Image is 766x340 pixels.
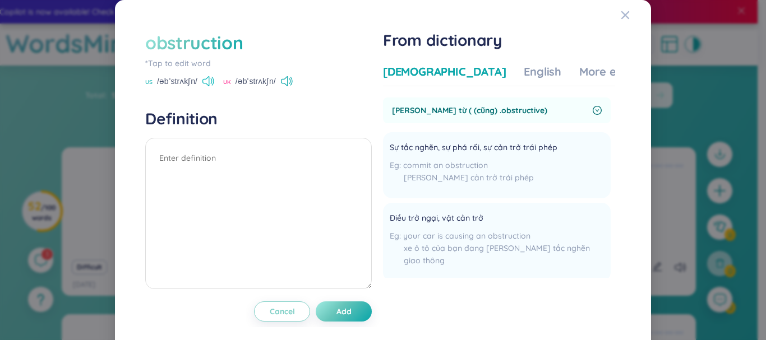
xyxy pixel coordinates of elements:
span: Add [336,306,352,317]
span: [PERSON_NAME] từ ( (cũng) .obstructive) [392,104,588,117]
span: /əbˈstrʌkʃn/ [236,75,276,87]
span: Cancel [270,306,295,317]
div: More examples [579,64,661,80]
span: right-circle [593,106,602,115]
h4: Definition [145,109,372,129]
div: [DEMOGRAPHIC_DATA] [383,64,506,80]
div: obstruction [145,30,243,55]
div: *Tap to edit word [145,57,372,69]
span: Điều trở ngại, vật cản trở [390,212,483,225]
div: [PERSON_NAME] cản trở trái phép [390,171,572,184]
span: Sự tắc nghẽn, sự phá rối, sự cản trở trái phép [390,141,557,155]
div: xe ô tô của bạn đang [PERSON_NAME] tắc nghẽn giao thông [390,242,604,267]
span: commit an obstruction [403,160,488,170]
span: UK [223,78,231,87]
span: your car is causing an obstruction [403,231,530,241]
span: US [145,78,153,87]
span: /əbˈstrʌkʃn/ [157,75,197,87]
h1: From dictionary [383,30,615,50]
div: English [524,64,561,80]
